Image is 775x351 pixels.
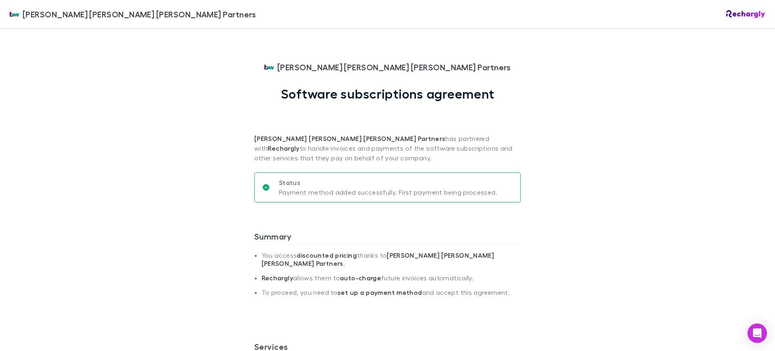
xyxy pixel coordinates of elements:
strong: discounted pricing [297,251,357,259]
p: Status [279,178,497,187]
p: Payment method added successfully. First payment being processed. [279,187,497,197]
p: has partnered with to handle invoices and payments of the software subscriptions and other servic... [254,101,521,163]
img: Rechargly Logo [726,10,765,18]
strong: Rechargly [268,144,299,152]
li: You access thanks to . [262,251,521,274]
img: Brewster Walsh Waters Partners's Logo [264,62,274,72]
h3: Summary [254,231,521,244]
li: allows them to future invoices automatically. [262,274,521,288]
span: [PERSON_NAME] [PERSON_NAME] [PERSON_NAME] Partners [277,61,511,73]
strong: set up a payment method [337,288,422,296]
div: Open Intercom Messenger [748,324,767,343]
img: Brewster Walsh Waters Partners's Logo [10,9,19,19]
li: To proceed, you need to and accept this agreement. [262,288,521,303]
span: [PERSON_NAME] [PERSON_NAME] [PERSON_NAME] Partners [23,8,256,20]
strong: Rechargly [262,274,293,282]
h1: Software subscriptions agreement [281,86,494,101]
strong: [PERSON_NAME] [PERSON_NAME] [PERSON_NAME] Partners [254,135,445,143]
strong: auto-charge [340,274,381,282]
strong: [PERSON_NAME] [PERSON_NAME] [PERSON_NAME] Partners [262,251,494,267]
